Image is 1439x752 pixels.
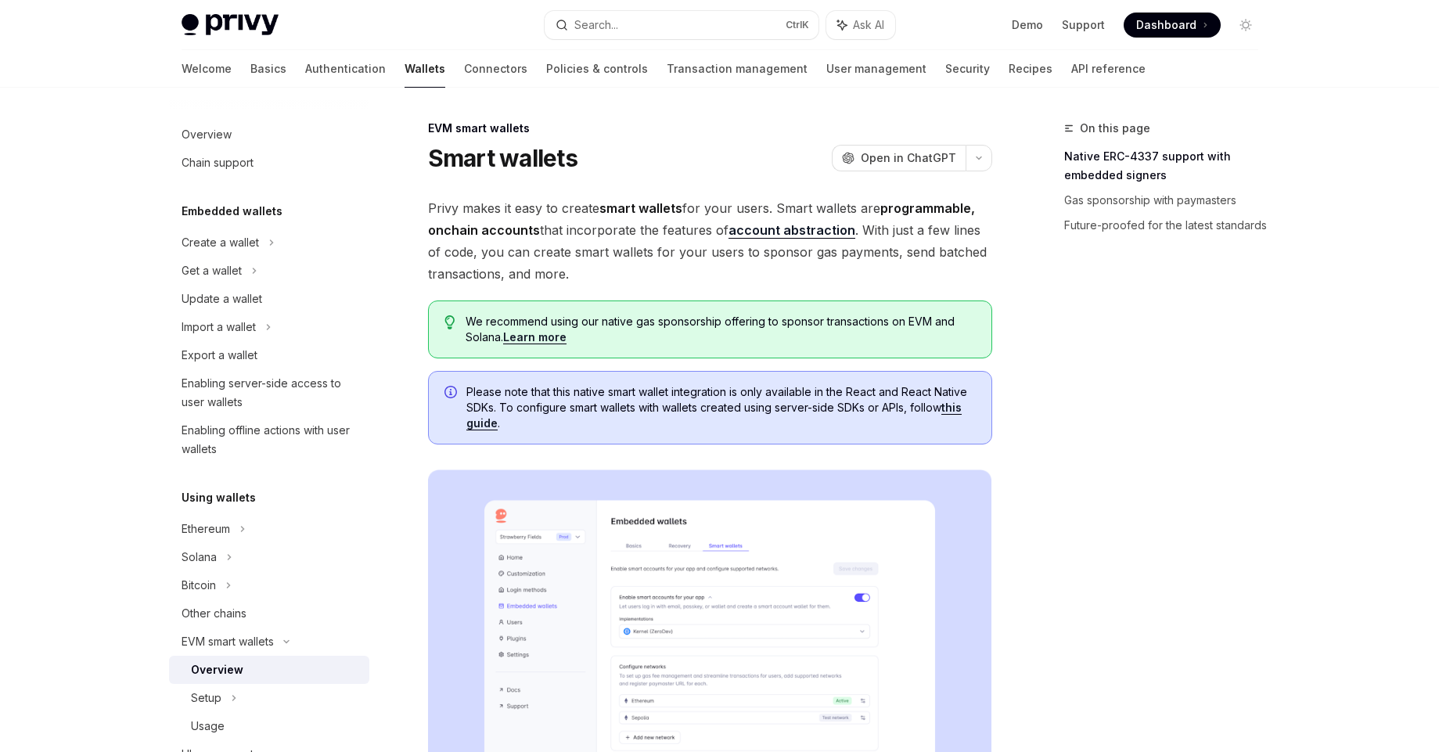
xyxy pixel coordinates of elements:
[1064,213,1271,238] a: Future-proofed for the latest standards
[826,11,895,39] button: Ask AI
[182,290,262,308] div: Update a wallet
[191,689,221,707] div: Setup
[1124,13,1221,38] a: Dashboard
[1080,119,1150,138] span: On this page
[428,121,992,136] div: EVM smart wallets
[853,17,884,33] span: Ask AI
[305,50,386,88] a: Authentication
[169,341,369,369] a: Export a wallet
[574,16,618,34] div: Search...
[182,488,256,507] h5: Using wallets
[191,717,225,736] div: Usage
[182,346,257,365] div: Export a wallet
[728,222,855,239] a: account abstraction
[464,50,527,88] a: Connectors
[169,285,369,313] a: Update a wallet
[182,548,217,567] div: Solana
[191,660,243,679] div: Overview
[169,369,369,416] a: Enabling server-side access to user wallets
[182,374,360,412] div: Enabling server-side access to user wallets
[466,384,976,431] span: Please note that this native smart wallet integration is only available in the React and React Na...
[182,261,242,280] div: Get a wallet
[1062,17,1105,33] a: Support
[546,50,648,88] a: Policies & controls
[169,599,369,628] a: Other chains
[1071,50,1146,88] a: API reference
[182,202,282,221] h5: Embedded wallets
[182,604,246,623] div: Other chains
[466,314,975,345] span: We recommend using our native gas sponsorship offering to sponsor transactions on EVM and Solana.
[169,712,369,740] a: Usage
[169,149,369,177] a: Chain support
[182,632,274,651] div: EVM smart wallets
[405,50,445,88] a: Wallets
[182,421,360,459] div: Enabling offline actions with user wallets
[545,11,818,39] button: Search...CtrlK
[444,315,455,329] svg: Tip
[182,14,279,36] img: light logo
[169,121,369,149] a: Overview
[1012,17,1043,33] a: Demo
[599,200,682,216] strong: smart wallets
[667,50,808,88] a: Transaction management
[182,125,232,144] div: Overview
[169,416,369,463] a: Enabling offline actions with user wallets
[826,50,926,88] a: User management
[182,50,232,88] a: Welcome
[1136,17,1196,33] span: Dashboard
[428,144,577,172] h1: Smart wallets
[169,656,369,684] a: Overview
[832,145,966,171] button: Open in ChatGPT
[503,330,567,344] a: Learn more
[182,520,230,538] div: Ethereum
[1009,50,1052,88] a: Recipes
[182,153,254,172] div: Chain support
[1064,144,1271,188] a: Native ERC-4337 support with embedded signers
[861,150,956,166] span: Open in ChatGPT
[250,50,286,88] a: Basics
[182,576,216,595] div: Bitcoin
[182,233,259,252] div: Create a wallet
[182,318,256,336] div: Import a wallet
[786,19,809,31] span: Ctrl K
[1064,188,1271,213] a: Gas sponsorship with paymasters
[1233,13,1258,38] button: Toggle dark mode
[444,386,460,401] svg: Info
[428,197,992,285] span: Privy makes it easy to create for your users. Smart wallets are that incorporate the features of ...
[945,50,990,88] a: Security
